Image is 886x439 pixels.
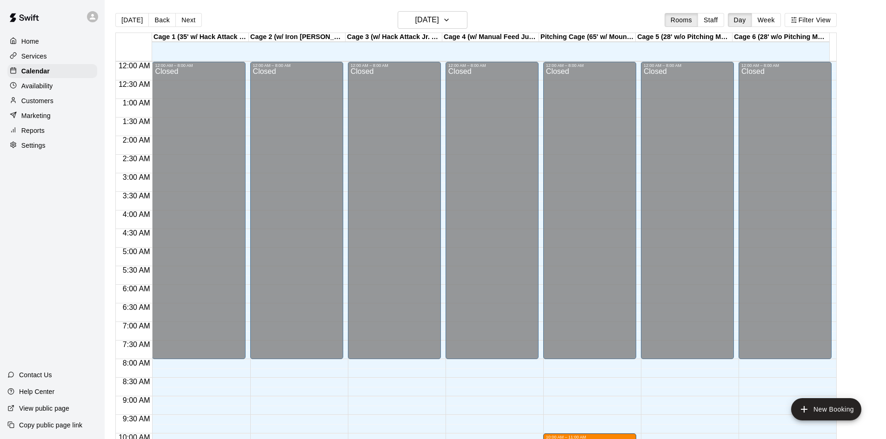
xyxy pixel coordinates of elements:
span: 8:00 AM [120,359,153,367]
span: 3:30 AM [120,192,153,200]
p: Calendar [21,66,50,76]
span: 1:30 AM [120,118,153,125]
div: 12:00 AM – 8:00 AM [253,63,340,68]
span: 6:30 AM [120,303,153,311]
button: Staff [698,13,724,27]
div: 12:00 AM – 8:00 AM: Closed [641,62,734,359]
a: Marketing [7,109,97,123]
a: Settings [7,138,97,152]
div: 12:00 AM – 8:00 AM [741,63,829,68]
p: Copy public page link [19,420,82,430]
span: 9:30 AM [120,415,153,423]
p: Services [21,52,47,61]
a: Availability [7,79,97,93]
p: Help Center [19,387,54,396]
div: Cage 4 (w/ Manual Feed Jugs Machine - Softball) [442,33,539,42]
div: 12:00 AM – 8:00 AM [644,63,731,68]
div: 12:00 AM – 8:00 AM [448,63,536,68]
span: 2:00 AM [120,136,153,144]
span: 9:00 AM [120,396,153,404]
span: 12:30 AM [116,80,153,88]
span: 5:00 AM [120,248,153,256]
span: 12:00 AM [116,62,153,70]
div: Closed [546,68,633,362]
div: 12:00 AM – 8:00 AM: Closed [543,62,636,359]
p: Reports [21,126,45,135]
h6: [DATE] [415,13,439,26]
div: 12:00 AM – 8:00 AM [546,63,633,68]
button: [DATE] [398,11,467,29]
div: Closed [155,68,242,362]
span: 7:00 AM [120,322,153,330]
p: Marketing [21,111,51,120]
p: Customers [21,96,53,105]
div: Closed [741,68,829,362]
a: Services [7,49,97,63]
div: Closed [448,68,536,362]
div: Cage 3 (w/ Hack Attack Jr. Auto Feeder and HitTrax) [346,33,442,42]
div: Cage 6 (28' w/o Pitching Machine) [733,33,829,42]
span: 2:30 AM [120,155,153,163]
button: add [791,398,861,420]
div: Pitching Cage (65' w/ Mound or Pitching Mat) [539,33,636,42]
div: Closed [351,68,438,362]
span: 1:00 AM [120,99,153,107]
a: Customers [7,94,97,108]
div: 12:00 AM – 8:00 AM: Closed [152,62,245,359]
button: Filter View [785,13,837,27]
a: Calendar [7,64,97,78]
div: Cage 2 (w/ Iron [PERSON_NAME] Auto Feeder - BASEBALL 80+ mph) [249,33,346,42]
a: Reports [7,124,97,138]
span: 5:30 AM [120,266,153,274]
p: Home [21,37,39,46]
button: Day [728,13,752,27]
div: 12:00 AM – 8:00 AM: Closed [739,62,832,359]
button: Week [752,13,781,27]
button: Back [148,13,176,27]
p: Settings [21,141,46,150]
p: Availability [21,81,53,91]
div: Closed [253,68,340,362]
div: Cage 1 (35' w/ Hack Attack Manual Feed) [152,33,249,42]
span: 4:30 AM [120,229,153,237]
div: 12:00 AM – 8:00 AM [155,63,242,68]
span: 4:00 AM [120,210,153,218]
div: 12:00 AM – 8:00 AM: Closed [348,62,441,359]
button: Next [175,13,201,27]
a: Home [7,34,97,48]
div: 12:00 AM – 8:00 AM: Closed [250,62,343,359]
span: 7:30 AM [120,341,153,348]
span: 3:00 AM [120,173,153,181]
div: 12:00 AM – 8:00 AM: Closed [446,62,539,359]
p: View public page [19,404,69,413]
div: 12:00 AM – 8:00 AM [351,63,438,68]
div: Closed [644,68,731,362]
span: 8:30 AM [120,378,153,386]
p: Contact Us [19,370,52,380]
div: Cage 5 (28' w/o Pitching Machine) [636,33,733,42]
button: Rooms [665,13,698,27]
span: 6:00 AM [120,285,153,293]
button: [DATE] [115,13,149,27]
